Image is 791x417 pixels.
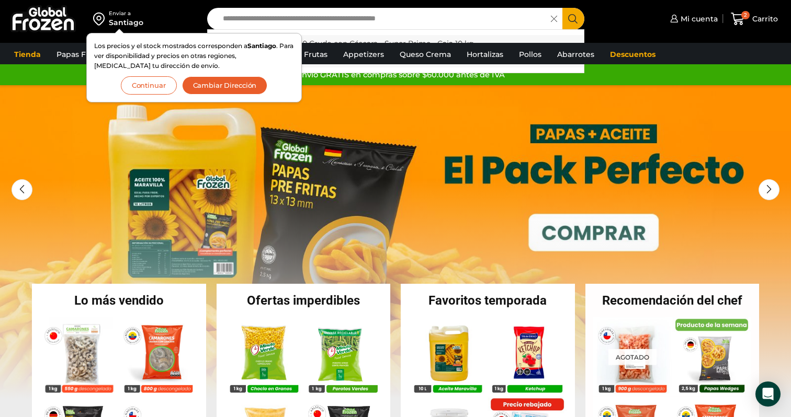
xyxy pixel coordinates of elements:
[608,349,657,365] p: Agotado
[121,76,177,95] button: Continuar
[678,14,718,24] span: Mi cuenta
[755,381,781,407] div: Open Intercom Messenger
[605,44,661,64] a: Descuentos
[32,294,206,307] h2: Lo más vendido
[247,42,276,50] strong: Santiago
[93,10,109,28] img: address-field-icon.svg
[182,76,268,95] button: Cambiar Dirección
[759,179,779,200] div: Next slide
[251,39,474,49] strong: Camarón 36/40 Crudo con Cáscara - Super Prime - Caja 10 kg
[750,14,778,24] span: Carrito
[461,44,508,64] a: Hortalizas
[552,44,600,64] a: Abarrotes
[109,10,143,17] div: Enviar a
[514,44,547,64] a: Pollos
[12,179,32,200] div: Previous slide
[208,35,584,67] a: Camarón 36/40 Crudo con Cáscara - Super Prime - Caja 10 kg $9.270
[217,294,391,307] h2: Ofertas imperdibles
[728,7,781,31] a: 2 Carrito
[51,44,107,64] a: Papas Fritas
[585,294,760,307] h2: Recomendación del chef
[562,8,584,30] button: Search button
[94,41,294,71] p: Los precios y el stock mostrados corresponden a . Para ver disponibilidad y precios en otras regi...
[668,8,718,29] a: Mi cuenta
[109,17,143,28] div: Santiago
[338,44,389,64] a: Appetizers
[741,11,750,19] span: 2
[401,294,575,307] h2: Favoritos temporada
[394,44,456,64] a: Queso Crema
[9,44,46,64] a: Tienda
